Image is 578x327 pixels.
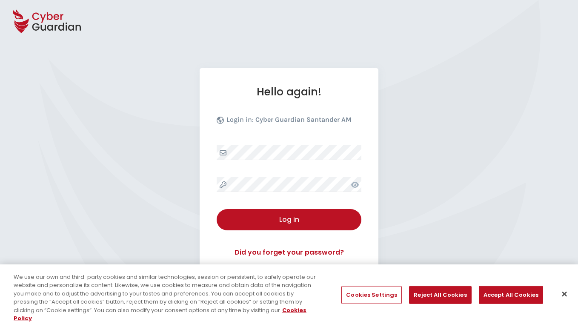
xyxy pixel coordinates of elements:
[14,273,318,323] div: We use our own and third-party cookies and similar technologies, session or persistent, to safely...
[555,285,574,304] button: Close
[217,209,361,230] button: Log in
[223,215,355,225] div: Log in
[217,85,361,98] h1: Hello again!
[217,247,361,258] a: Did you forget your password?
[226,115,352,128] p: Login in:
[255,115,352,123] b: Cyber Guardian Santander AM
[409,286,471,304] button: Reject All Cookies
[341,286,402,304] button: Cookies Settings, Opens the preference center dialog
[479,286,543,304] button: Accept All Cookies
[14,306,306,323] a: More information about your privacy, opens in a new tab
